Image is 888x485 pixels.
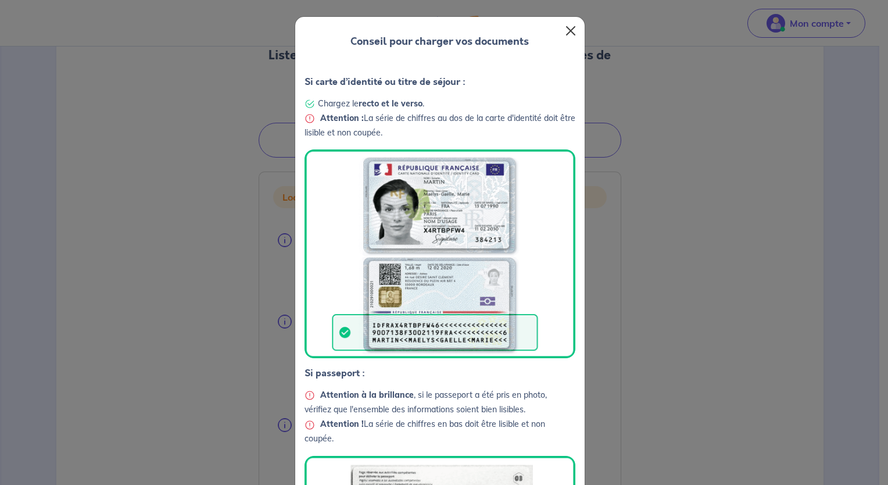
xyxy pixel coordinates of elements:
[305,97,575,358] p: Chargez le . La série de chiffres au dos de la carte d'identité doit être lisible et non coupée.
[305,76,575,87] h3: Si carte d’identité ou titre de séjour :
[359,98,422,109] strong: recto et le verso
[350,35,529,48] h2: Conseil pour charger vos documents
[561,22,580,40] button: Close
[305,113,315,124] img: Warning
[320,390,414,400] strong: Attention à la brillance
[320,419,364,429] strong: Attention !
[320,113,364,123] strong: Attention :
[305,390,315,401] img: Warning
[305,420,315,430] img: Warning
[305,149,575,358] img: Carte identité
[305,368,575,379] h3: Si passeport :
[305,99,315,109] img: Check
